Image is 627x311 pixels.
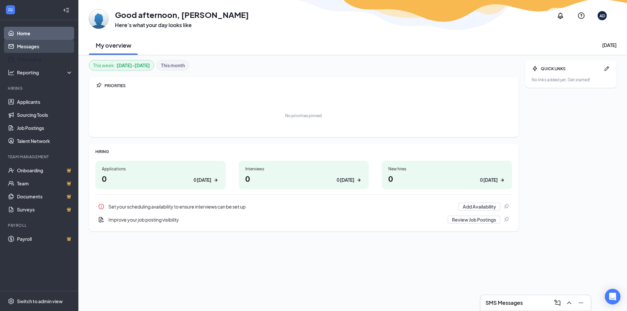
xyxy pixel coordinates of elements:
[95,213,512,226] div: Improve your job posting visibility
[63,7,70,13] svg: Collapse
[115,9,249,20] h1: Good afternoon, [PERSON_NAME]
[532,65,538,72] svg: Bolt
[17,40,73,53] a: Messages
[600,13,605,19] div: AD
[356,177,362,183] svg: ArrowRight
[532,77,610,83] div: No links added yet. Get started!
[17,298,63,304] div: Switch to admin view
[17,53,73,66] a: Scheduling
[245,173,362,184] h1: 0
[285,113,323,118] div: No priorities pinned.
[95,82,102,89] svg: Pin
[8,223,72,228] div: Payroll
[93,62,150,69] div: This week :
[603,65,610,72] svg: Pen
[108,216,444,223] div: Improve your job posting visibility
[17,232,73,245] a: PayrollCrown
[17,95,73,108] a: Applicants
[17,164,73,177] a: OnboardingCrown
[213,177,219,183] svg: ArrowRight
[458,203,500,210] button: Add Availability
[115,22,249,29] h3: Here’s what your day looks like
[480,177,498,183] div: 0 [DATE]
[17,190,73,203] a: DocumentsCrown
[563,298,574,308] button: ChevronUp
[102,173,219,184] h1: 0
[503,216,509,223] svg: Pin
[556,12,564,20] svg: Notifications
[552,298,562,308] button: ComposeMessage
[95,161,226,189] a: Applications00 [DATE]ArrowRight
[388,173,506,184] h1: 0
[503,203,509,210] svg: Pin
[554,299,561,307] svg: ComposeMessage
[17,108,73,121] a: Sourcing Tools
[17,69,73,76] div: Reporting
[117,62,150,69] b: [DATE] - [DATE]
[239,161,369,189] a: Interviews00 [DATE]ArrowRight
[95,200,512,213] a: InfoSet your scheduling availability to ensure interviews can be set upAdd AvailabilityPin
[245,166,362,172] div: Interviews
[17,121,73,134] a: Job Postings
[448,216,500,224] button: Review Job Postings
[382,161,512,189] a: New hires00 [DATE]ArrowRight
[602,42,617,48] div: [DATE]
[575,298,586,308] button: Minimize
[98,203,104,210] svg: Info
[486,299,523,306] h3: SMS Messages
[577,12,585,20] svg: QuestionInfo
[577,299,585,307] svg: Minimize
[17,27,73,40] a: Home
[388,166,506,172] div: New hires
[541,66,601,71] div: QUICK LINKS
[17,134,73,148] a: Talent Network
[8,154,72,160] div: Team Management
[8,86,72,91] div: Hiring
[8,298,14,304] svg: Settings
[102,166,219,172] div: Applications
[565,299,573,307] svg: ChevronUp
[96,41,131,49] h2: My overview
[605,289,620,304] div: Open Intercom Messenger
[8,69,14,76] svg: Analysis
[98,216,104,223] svg: DocumentAdd
[17,203,73,216] a: SurveysCrown
[108,203,455,210] div: Set your scheduling availability to ensure interviews can be set up
[95,213,512,226] a: DocumentAddImprove your job posting visibilityReview Job PostingsPin
[104,83,512,88] div: PRIORITIES
[161,62,185,69] b: This month
[17,177,73,190] a: TeamCrown
[95,149,512,154] div: HIRING
[337,177,354,183] div: 0 [DATE]
[194,177,211,183] div: 0 [DATE]
[499,177,506,183] svg: ArrowRight
[95,200,512,213] div: Set your scheduling availability to ensure interviews can be set up
[89,9,108,29] img: Aaron Deutsch
[7,7,14,13] svg: WorkstreamLogo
